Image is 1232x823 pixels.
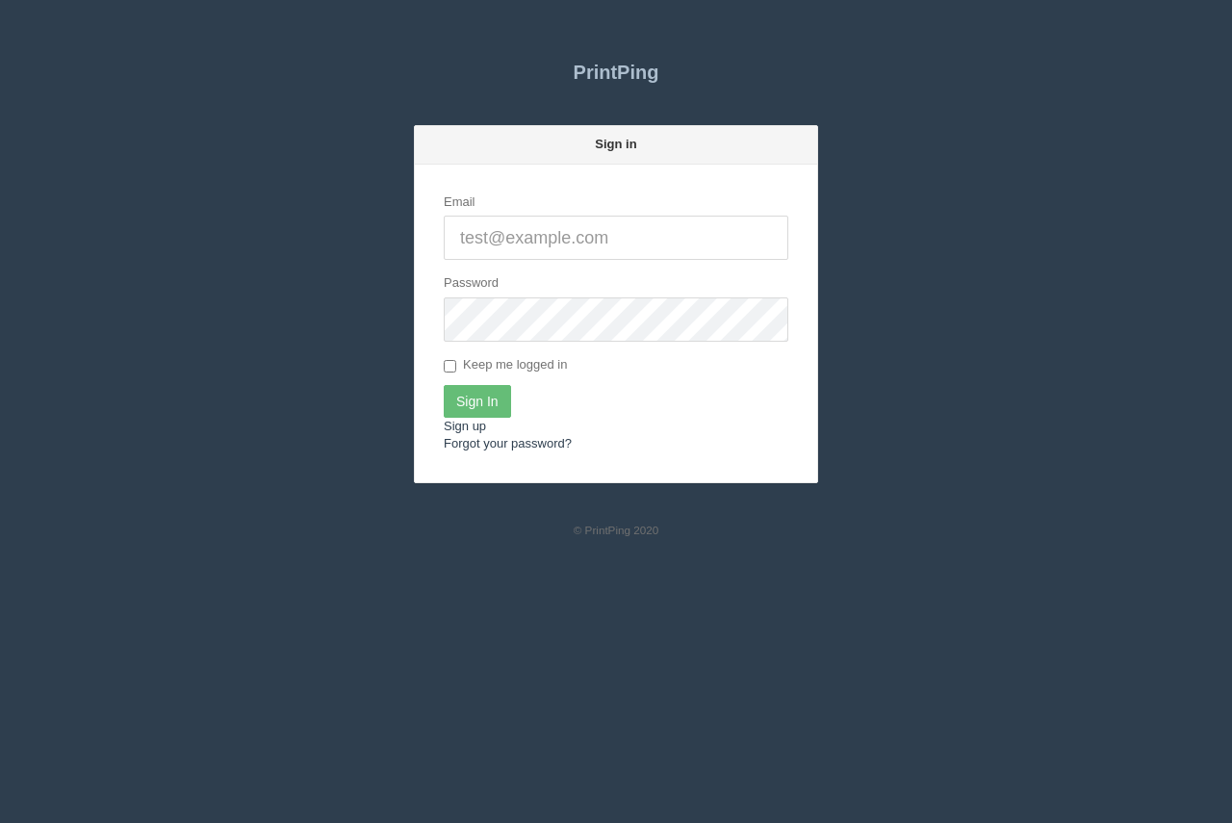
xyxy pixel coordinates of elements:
[444,436,572,450] a: Forgot your password?
[444,274,499,293] label: Password
[444,193,475,212] label: Email
[574,524,659,536] small: © PrintPing 2020
[444,216,788,260] input: test@example.com
[414,48,818,96] a: PrintPing
[444,360,456,373] input: Keep me logged in
[444,356,567,375] label: Keep me logged in
[444,419,486,433] a: Sign up
[595,137,636,151] strong: Sign in
[444,385,511,418] input: Sign In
